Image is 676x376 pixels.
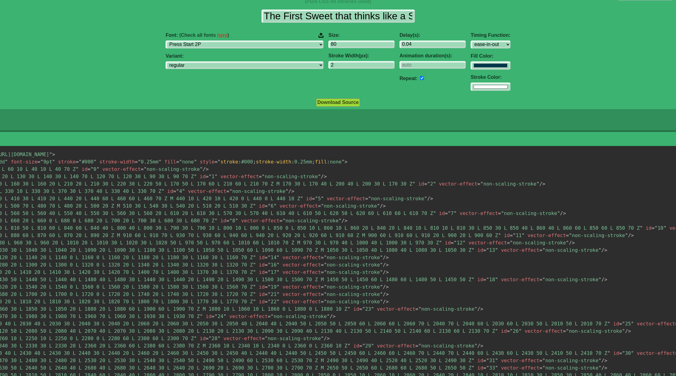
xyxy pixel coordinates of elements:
span: 17 [265,269,279,275]
span: 14 [265,255,279,260]
span: 7 [445,210,457,216]
span: = [265,284,268,290]
span: = [539,247,542,253]
span: " [380,291,383,297]
span: /> [383,291,389,297]
span: " [625,232,628,238]
span: id [504,232,510,238]
span: " [94,159,97,165]
span: " [300,196,303,201]
span: vector-effect [241,218,279,224]
span: id [439,210,445,216]
span: vector-effect [188,188,226,194]
span: " [537,181,540,187]
span: " [90,166,94,172]
span: 4 [173,188,185,194]
span: = [265,269,268,275]
span: font-size [11,159,37,165]
span: stroke [220,159,238,165]
span: ; [253,159,256,165]
span: " [510,240,513,246]
span: " [268,299,271,305]
span: non-scaling-stroke [365,196,427,201]
span: vector-effect [460,210,498,216]
span: /> [383,299,389,305]
span: " [194,159,197,165]
span: non-scaling-stroke [321,291,383,297]
span: " [158,159,162,165]
span: " [324,291,327,297]
span: 18 [483,277,498,282]
span: " [49,152,52,157]
span: : [327,159,330,165]
span: = [173,188,176,194]
span: stroke-width [256,159,292,165]
span: " [427,181,430,187]
span: id [306,196,312,201]
span: " [380,299,383,305]
span: " [268,269,271,275]
span: vector-effect [439,181,477,187]
label: Animation duration(s): [399,53,466,59]
span: /> [427,196,433,201]
span: id [200,174,206,179]
span: non-scaling-stroke [318,203,380,209]
span: " [463,240,466,246]
span: " [324,299,327,305]
span: = [321,269,324,275]
span: " [433,181,436,187]
span: " [176,188,179,194]
span: /> [288,188,294,194]
span: non-scaling-stroke [321,299,383,305]
span: = [265,291,268,297]
span: " [338,218,342,224]
span: " [268,262,271,268]
button: Download Source [316,98,360,106]
span: id [445,240,451,246]
span: " [377,203,380,209]
span: Font: [166,33,229,38]
span: #000 0.25mm none [220,159,342,165]
span: " [433,210,436,216]
span: " [566,240,569,246]
span: = [445,210,448,216]
span: /> [321,174,327,179]
span: =" [215,159,220,165]
span: = [259,174,262,179]
span: 6 [265,203,277,209]
a: here [217,33,227,38]
span: non-scaling-stroke [539,247,601,253]
span: none [176,159,197,165]
span: " [277,299,280,305]
span: " [557,210,560,216]
span: = [651,225,655,231]
span: " [598,277,602,282]
span: /> [383,255,389,260]
span: " [229,218,232,224]
span: " [454,240,457,246]
span: id [259,299,265,305]
span: " [277,291,280,297]
span: = [483,247,486,253]
span: /> [569,240,575,246]
span: " [498,232,501,238]
span: 9pt [37,159,55,165]
span: " [215,218,218,224]
span: " [448,210,451,216]
span: = [539,277,542,282]
span: id [220,218,226,224]
span: > [345,159,348,165]
input: auto [420,76,424,80]
span: 13 [483,247,498,253]
span: " [368,196,371,201]
span: " [380,269,383,275]
span: 22 [265,299,279,305]
span: vector-effect [327,196,365,201]
span: " [215,174,218,179]
span: id [259,269,265,275]
span: = [265,262,268,268]
span: " [542,247,545,253]
span: 5 [312,196,324,201]
span: " [268,284,271,290]
span: /> [380,203,386,209]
